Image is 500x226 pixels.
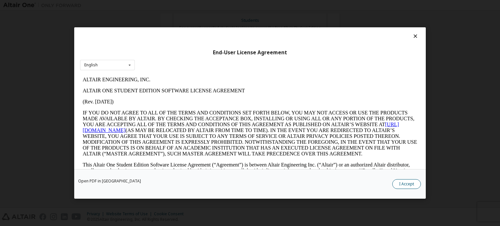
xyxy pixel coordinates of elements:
p: ALTAIR ENGINEERING, INC. [3,3,337,8]
button: I Accept [392,179,421,189]
p: (Rev. [DATE]) [3,25,337,31]
p: IF YOU DO NOT AGREE TO ALL OF THE TERMS AND CONDITIONS SET FORTH BELOW, YOU MAY NOT ACCESS OR USE... [3,36,337,83]
a: [URL][DOMAIN_NAME] [3,47,319,59]
a: Open PDF in [GEOGRAPHIC_DATA] [78,179,141,183]
p: This Altair One Student Edition Software License Agreement (“Agreement”) is between Altair Engine... [3,88,337,111]
p: ALTAIR ONE STUDENT EDITION SOFTWARE LICENSE AGREEMENT [3,14,337,20]
div: End-User License Agreement [80,49,420,56]
div: English [84,63,98,67]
